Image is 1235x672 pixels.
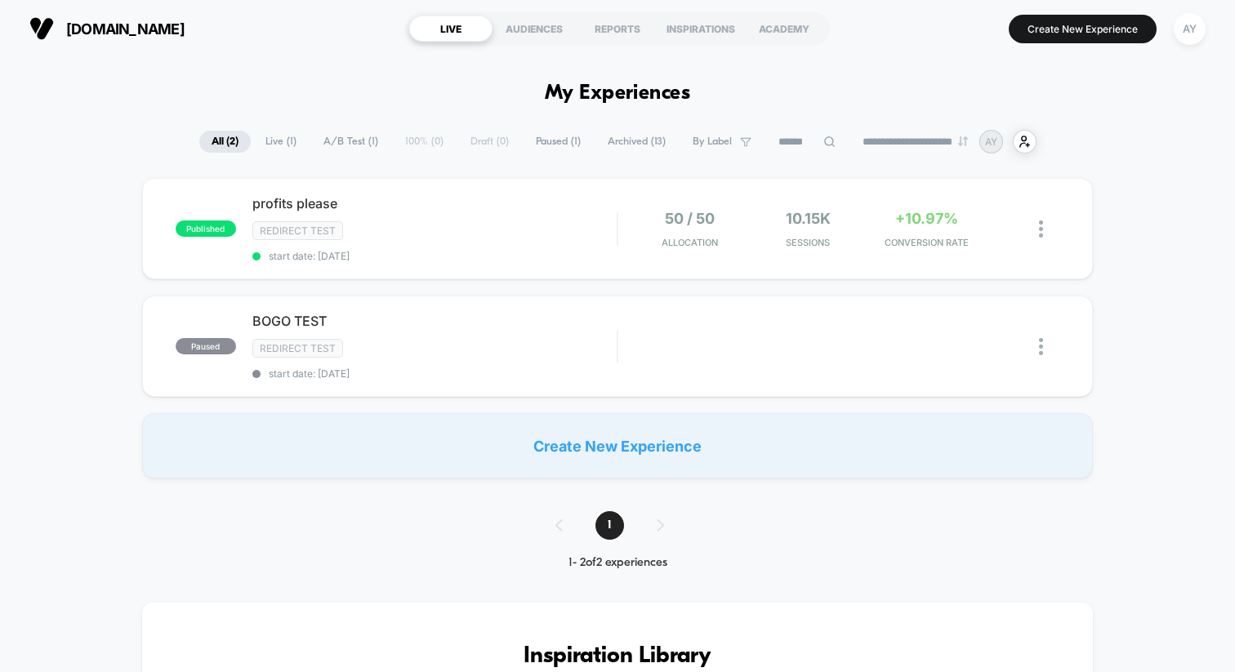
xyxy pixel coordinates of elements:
[524,131,593,153] span: Paused ( 1 )
[176,338,236,354] span: paused
[25,16,189,42] button: [DOMAIN_NAME]
[252,250,617,262] span: start date: [DATE]
[1009,15,1157,43] button: Create New Experience
[253,131,309,153] span: Live ( 1 )
[252,195,617,211] span: profits please
[176,220,236,237] span: published
[742,16,826,42] div: ACADEMY
[252,313,617,329] span: BOGO TEST
[191,643,1044,670] h3: Inspiration Library
[545,82,691,105] h1: My Experiences
[409,16,493,42] div: LIVE
[142,413,1093,478] div: Create New Experience
[252,367,617,380] span: start date: [DATE]
[753,237,863,248] span: Sessions
[872,237,982,248] span: CONVERSION RATE
[252,221,343,240] span: Redirect Test
[29,16,54,41] img: Visually logo
[1174,13,1206,45] div: AY
[199,131,251,153] span: All ( 2 )
[659,16,742,42] div: INSPIRATIONS
[493,16,576,42] div: AUDIENCES
[252,339,343,358] span: Redirect Test
[1169,12,1210,46] button: AY
[576,16,659,42] div: REPORTS
[1039,220,1043,238] img: close
[895,210,958,227] span: +10.97%
[985,136,997,148] p: AY
[665,210,715,227] span: 50 / 50
[958,136,968,146] img: end
[595,131,678,153] span: Archived ( 13 )
[693,136,732,148] span: By Label
[539,556,697,570] div: 1 - 2 of 2 experiences
[311,131,390,153] span: A/B Test ( 1 )
[1039,338,1043,355] img: close
[662,237,718,248] span: Allocation
[595,511,624,540] span: 1
[786,210,831,227] span: 10.15k
[66,20,185,38] span: [DOMAIN_NAME]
